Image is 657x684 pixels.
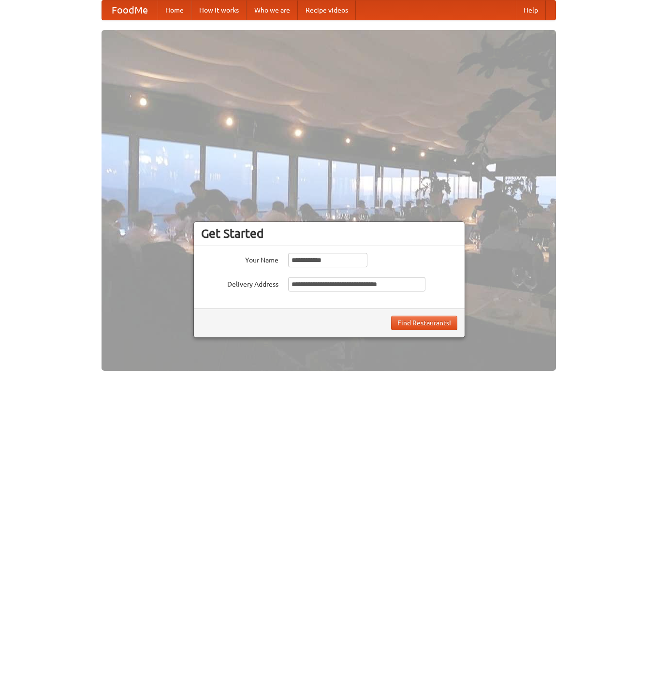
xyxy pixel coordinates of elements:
a: FoodMe [102,0,158,20]
label: Delivery Address [201,277,278,289]
h3: Get Started [201,226,457,241]
button: Find Restaurants! [391,316,457,330]
a: Home [158,0,191,20]
a: Help [516,0,546,20]
a: Recipe videos [298,0,356,20]
a: Who we are [247,0,298,20]
label: Your Name [201,253,278,265]
a: How it works [191,0,247,20]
